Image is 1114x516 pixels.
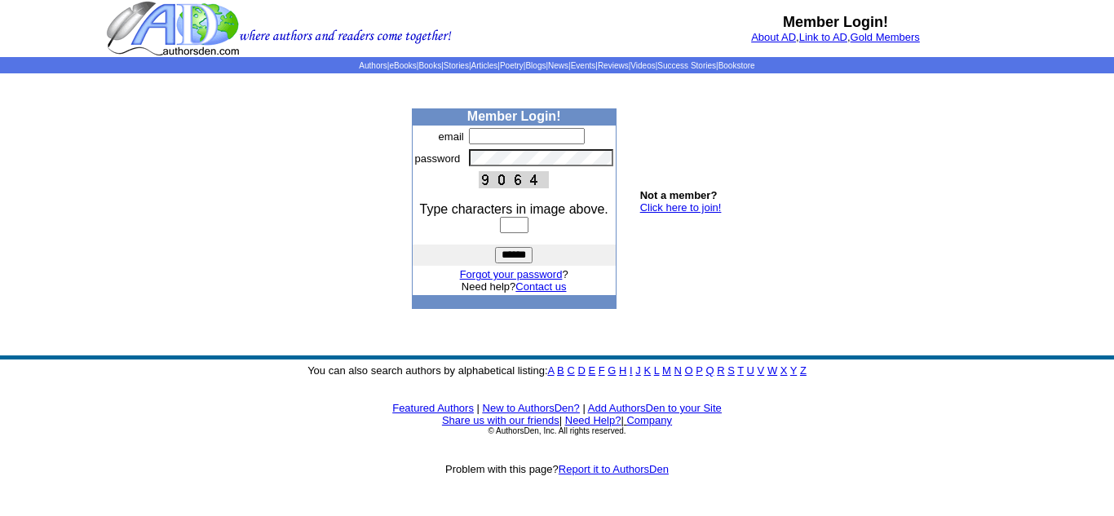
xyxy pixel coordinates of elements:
[751,31,796,43] a: About AD
[359,61,387,70] a: Authors
[696,364,702,377] a: P
[389,61,416,70] a: eBooks
[557,364,564,377] a: B
[565,414,621,426] a: Need Help?
[626,414,672,426] a: Company
[654,364,660,377] a: L
[621,414,672,426] font: |
[582,402,585,414] font: |
[851,31,920,43] a: Gold Members
[444,61,469,70] a: Stories
[635,364,641,377] a: J
[479,171,549,188] img: This Is CAPTCHA Image
[467,109,561,123] b: Member Login!
[525,61,546,70] a: Blogs
[418,61,441,70] a: Books
[599,364,605,377] a: F
[460,268,563,280] a: Forgot your password
[559,414,562,426] font: |
[442,414,559,426] a: Share us with our friends
[790,364,797,377] a: Y
[460,268,568,280] font: ?
[727,364,735,377] a: S
[477,402,480,414] font: |
[717,364,724,377] a: R
[559,463,669,475] a: Report it to AuthorsDen
[439,130,464,143] font: email
[767,364,777,377] a: W
[483,402,580,414] a: New to AuthorsDen?
[515,280,566,293] a: Contact us
[800,364,807,377] a: Z
[488,426,626,435] font: © AuthorsDen, Inc. All rights reserved.
[619,364,626,377] a: H
[718,61,755,70] a: Bookstore
[640,189,718,201] b: Not a member?
[751,31,920,43] font: , ,
[307,364,807,377] font: You can also search authors by alphabetical listing:
[415,152,461,165] font: password
[640,201,722,214] a: Click here to join!
[420,202,608,216] font: Type characters in image above.
[630,364,633,377] a: I
[758,364,765,377] a: V
[783,14,888,30] b: Member Login!
[392,402,474,414] a: Featured Authors
[747,364,754,377] a: U
[462,280,567,293] font: Need help?
[571,61,596,70] a: Events
[685,364,693,377] a: O
[588,402,722,414] a: Add AuthorsDen to your Site
[608,364,616,377] a: G
[445,463,669,475] font: Problem with this page?
[662,364,671,377] a: M
[359,61,754,70] span: | | | | | | | | | | | |
[780,364,788,377] a: X
[674,364,682,377] a: N
[588,364,595,377] a: E
[737,364,744,377] a: T
[705,364,714,377] a: Q
[598,61,629,70] a: Reviews
[567,364,574,377] a: C
[548,61,568,70] a: News
[630,61,655,70] a: Videos
[657,61,716,70] a: Success Stories
[548,364,555,377] a: A
[799,31,847,43] a: Link to AD
[471,61,498,70] a: Articles
[643,364,651,377] a: K
[500,61,524,70] a: Poetry
[577,364,585,377] a: D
